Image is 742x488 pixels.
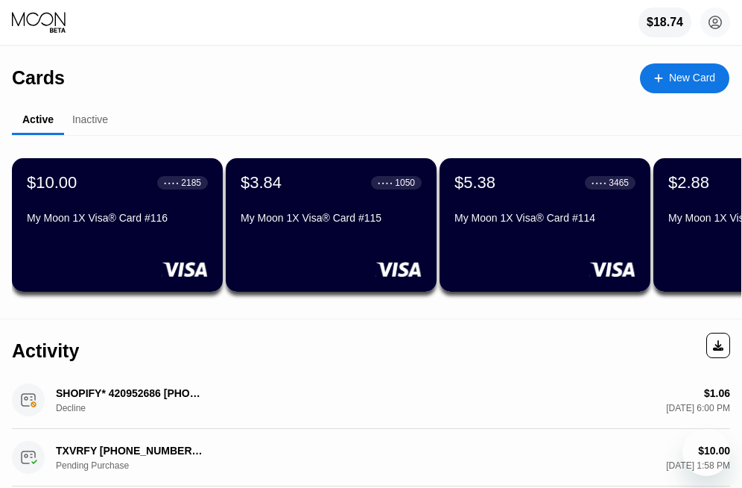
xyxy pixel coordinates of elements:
div: Pending Purchase [56,460,130,471]
div: My Moon 1X Visa® Card #115 [241,212,422,224]
div: 2185 [181,178,201,188]
div: Active [22,113,54,125]
div: Inactive [72,113,108,125]
div: $5.38 [454,173,495,193]
div: $3.84 [241,173,282,193]
div: My Moon 1X Visa® Card #116 [27,212,208,224]
div: ● ● ● ● [164,181,179,185]
div: SHOPIFY* 420952686 [PHONE_NUMBER] USDecline$1.06[DATE] 6:00 PM [12,372,730,429]
div: TXVRFY [PHONE_NUMBER] USPending Purchase$10.00[DATE] 1:58 PM [12,429,730,487]
div: Decline [56,403,130,413]
div: [DATE] 6:00 PM [666,403,730,413]
div: 3465 [609,178,629,188]
div: Cards [12,67,65,89]
div: $3.84● ● ● ●1050My Moon 1X Visa® Card #115 [226,158,437,292]
div: New Card [669,72,715,84]
div: $10.00● ● ● ●2185My Moon 1X Visa® Card #116 [12,158,223,292]
div: [DATE] 1:58 PM [666,460,730,471]
div: $2.88 [668,173,709,193]
div: ● ● ● ● [378,181,393,185]
div: SHOPIFY* 420952686 [PHONE_NUMBER] US [56,387,205,399]
div: My Moon 1X Visa® Card #114 [454,212,635,224]
div: 1050 [395,178,415,188]
div: $1.06 [704,387,730,399]
div: $18.74 [638,7,691,37]
div: ● ● ● ● [592,181,606,185]
div: $5.38● ● ● ●3465My Moon 1X Visa® Card #114 [440,158,650,292]
div: $10.00 [27,173,77,193]
div: TXVRFY [PHONE_NUMBER] US [56,445,205,457]
iframe: Button to launch messaging window [682,428,730,476]
div: New Card [640,63,729,93]
div: $18.74 [647,16,683,29]
div: Activity [12,340,79,362]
